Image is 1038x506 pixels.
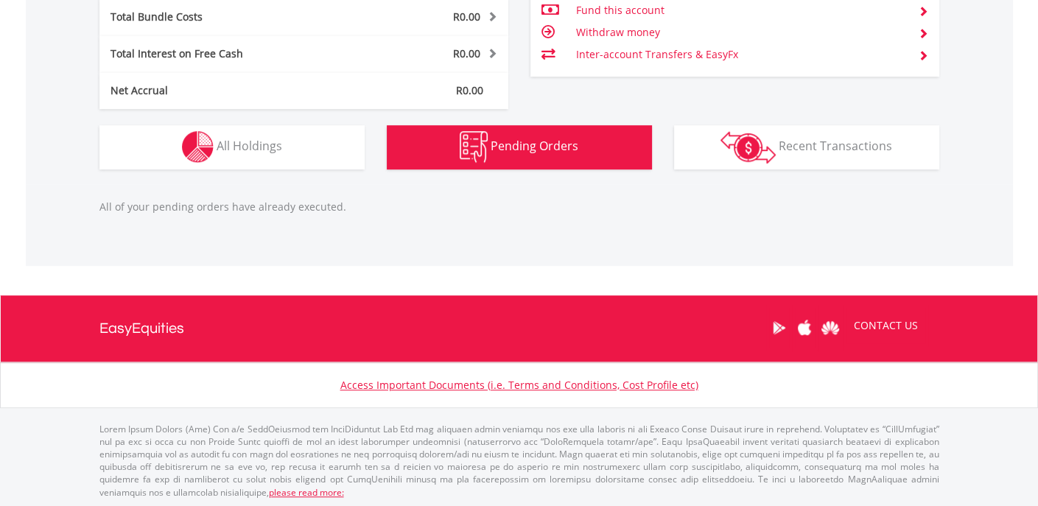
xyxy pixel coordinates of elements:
div: Total Bundle Costs [99,10,338,24]
a: Apple [792,305,818,351]
td: Inter-account Transfers & EasyFx [575,43,906,66]
p: Lorem Ipsum Dolors (Ame) Con a/e SeddOeiusmod tem InciDiduntut Lab Etd mag aliquaen admin veniamq... [99,423,939,499]
span: Pending Orders [491,138,578,154]
a: Google Play [766,305,792,351]
span: R0.00 [453,46,480,60]
button: Pending Orders [387,125,652,169]
span: R0.00 [453,10,480,24]
img: pending_instructions-wht.png [460,131,488,163]
td: Withdraw money [575,21,906,43]
span: R0.00 [456,83,483,97]
div: Total Interest on Free Cash [99,46,338,61]
p: All of your pending orders have already executed. [99,200,939,214]
img: transactions-zar-wht.png [720,131,776,164]
span: All Holdings [217,138,282,154]
button: Recent Transactions [674,125,939,169]
a: please read more: [269,486,344,499]
button: All Holdings [99,125,365,169]
img: holdings-wht.png [182,131,214,163]
div: Net Accrual [99,83,338,98]
span: Recent Transactions [779,138,892,154]
a: CONTACT US [844,305,928,346]
a: Huawei [818,305,844,351]
a: EasyEquities [99,295,184,362]
a: Access Important Documents (i.e. Terms and Conditions, Cost Profile etc) [340,378,698,392]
